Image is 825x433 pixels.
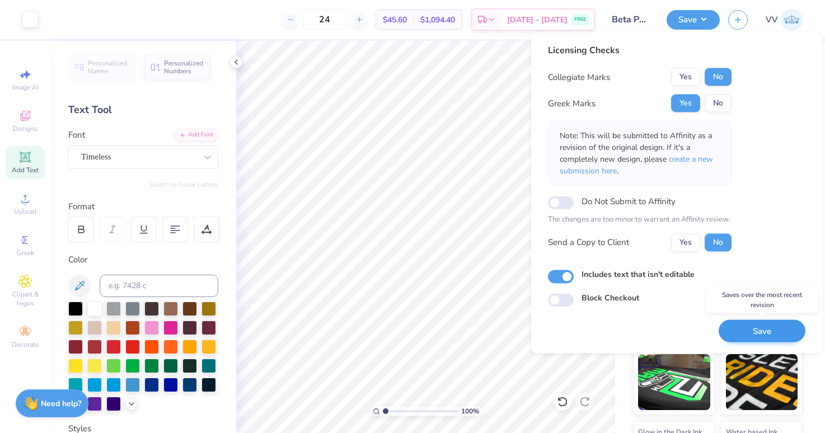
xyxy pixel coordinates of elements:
[303,10,346,30] input: – –
[706,287,818,313] div: Saves over the most recent revision
[548,70,610,83] div: Collegiate Marks
[671,95,700,112] button: Yes
[548,236,629,249] div: Send a Copy to Client
[420,14,455,26] span: $1,094.40
[148,180,218,189] button: Switch to Greek Letters
[781,9,803,31] img: Via Villanueva
[68,102,218,117] div: Text Tool
[88,59,128,75] span: Personalized Names
[603,8,658,31] input: Untitled Design
[560,130,720,177] p: Note: This will be submitted to Affinity as a revision of the original design. If it's a complete...
[461,406,479,416] span: 100 %
[174,129,218,142] div: Add Font
[671,68,700,86] button: Yes
[548,44,732,57] div: Licensing Checks
[164,59,204,75] span: Personalized Numbers
[671,233,700,251] button: Yes
[68,129,85,142] label: Font
[548,97,596,110] div: Greek Marks
[68,200,219,213] div: Format
[766,9,803,31] a: VV
[574,16,586,23] span: FREE
[638,354,710,410] img: Neon Ink
[17,248,34,257] span: Greek
[12,83,39,92] span: Image AI
[548,214,732,225] p: The changes are too minor to warrant an Affinity review.
[12,340,39,349] span: Decorate
[766,13,778,26] span: VV
[6,290,45,308] span: Clipart & logos
[383,14,407,26] span: $45.60
[667,10,720,30] button: Save
[582,268,695,280] label: Includes text that isn't editable
[719,319,805,342] button: Save
[582,291,639,303] label: Block Checkout
[12,166,39,175] span: Add Text
[14,207,36,216] span: Upload
[705,95,732,112] button: No
[13,124,37,133] span: Designs
[507,14,568,26] span: [DATE] - [DATE]
[41,398,81,409] strong: Need help?
[726,354,798,410] img: Metallic & Glitter Ink
[68,253,218,266] div: Color
[582,194,676,209] label: Do Not Submit to Affinity
[705,68,732,86] button: No
[100,275,218,297] input: e.g. 7428 c
[705,233,732,251] button: No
